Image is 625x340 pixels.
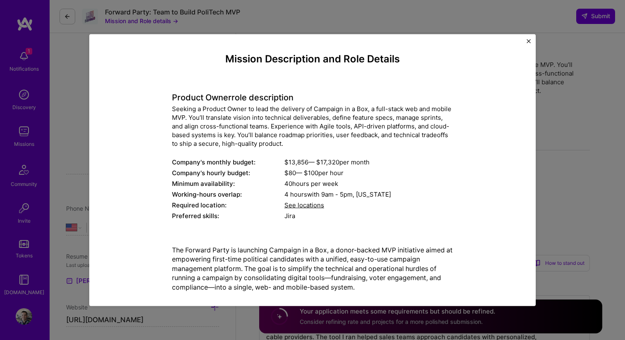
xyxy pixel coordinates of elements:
span: See locations [284,201,324,209]
h4: Product Owner role description [172,93,453,102]
div: $ 13,856 — $ 17,320 per month [284,158,453,166]
div: 40 hours per week [284,179,453,188]
p: The Forward Party is launching Campaign in a Box, a donor-backed MVP initiative aimed at empoweri... [172,245,453,292]
span: 9am - 5pm , [320,190,356,198]
div: 4 hours with [US_STATE] [284,190,453,199]
div: $ 80 — $ 100 per hour [284,169,453,177]
div: Preferred skills: [172,212,284,220]
div: Company's hourly budget: [172,169,284,177]
h4: Mission Description and Role Details [172,53,453,65]
button: Close [527,39,531,48]
div: Minimum availability: [172,179,284,188]
div: Company's monthly budget: [172,158,284,166]
div: Seeking a Product Owner to lead the delivery of Campaign in a Box, a full-stack web and mobile MV... [172,105,453,148]
div: Working-hours overlap: [172,190,284,199]
div: Required location: [172,201,284,209]
div: Jira [284,212,453,220]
